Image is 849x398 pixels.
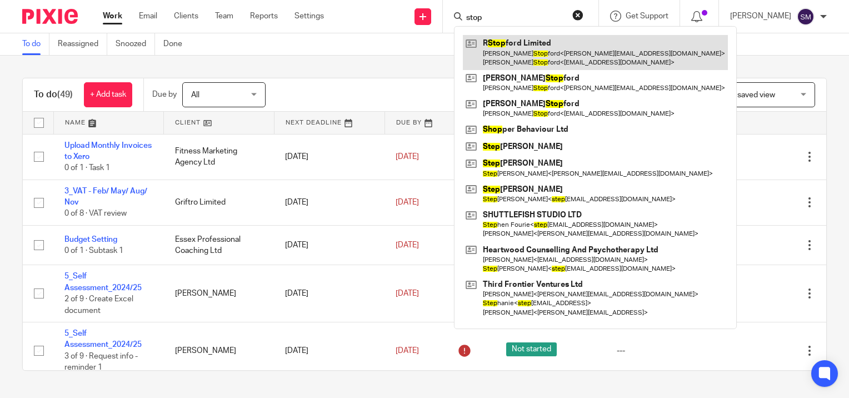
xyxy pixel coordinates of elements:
[64,210,127,218] span: 0 of 8 · VAT review
[626,12,668,20] span: Get Support
[274,180,384,225] td: [DATE]
[215,11,233,22] a: Team
[396,241,419,249] span: [DATE]
[58,33,107,55] a: Reassigned
[797,8,815,26] img: svg%3E
[274,265,384,322] td: [DATE]
[396,290,419,297] span: [DATE]
[396,198,419,206] span: [DATE]
[22,33,49,55] a: To do
[34,89,73,101] h1: To do
[164,265,274,322] td: [PERSON_NAME]
[713,91,775,99] span: Select saved view
[163,33,191,55] a: Done
[294,11,324,22] a: Settings
[174,11,198,22] a: Clients
[506,342,557,356] span: Not started
[57,90,73,99] span: (49)
[396,347,419,355] span: [DATE]
[274,322,384,380] td: [DATE]
[64,330,142,349] a: 5_Self Assessment_2024/25
[465,13,565,23] input: Search
[250,11,278,22] a: Reports
[64,272,142,291] a: 5_Self Assessment_2024/25
[84,82,132,107] a: + Add task
[64,247,123,255] span: 0 of 1 · Subtask 1
[164,134,274,180] td: Fitness Marketing Agency Ltd
[64,295,133,315] span: 2 of 9 · Create Excel document
[116,33,155,55] a: Snoozed
[22,9,78,24] img: Pixie
[64,187,147,206] a: 3_VAT - Feb/ May/ Aug/ Nov
[396,153,419,161] span: [DATE]
[274,134,384,180] td: [DATE]
[730,11,791,22] p: [PERSON_NAME]
[572,9,583,21] button: Clear
[617,345,705,356] div: ---
[152,89,177,100] p: Due by
[274,225,384,265] td: [DATE]
[64,142,152,161] a: Upload Monthly Invoices to Xero
[103,11,122,22] a: Work
[164,225,274,265] td: Essex Professional Coaching Ltd
[64,352,138,372] span: 3 of 9 · Request info - reminder 1
[191,91,199,99] span: All
[164,180,274,225] td: Griftro Limited
[139,11,157,22] a: Email
[64,164,110,172] span: 0 of 1 · Task 1
[64,236,117,243] a: Budget Setting
[164,322,274,380] td: [PERSON_NAME]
